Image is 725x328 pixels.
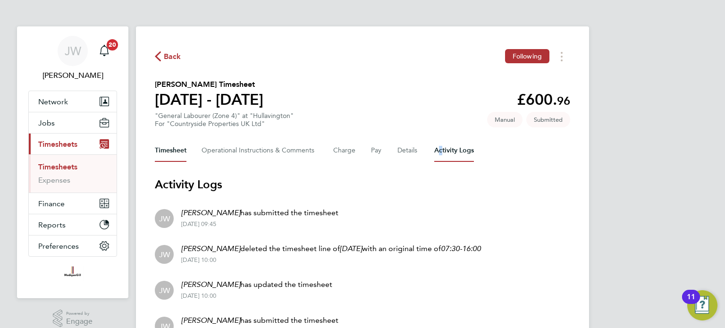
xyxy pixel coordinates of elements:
[107,39,118,50] span: 20
[181,243,481,254] p: deleted the timesheet line of with an original time of
[505,49,549,63] button: Following
[38,199,65,208] span: Finance
[53,310,93,328] a: Powered byEngage
[66,318,93,326] span: Engage
[155,139,186,162] button: Timesheet
[181,315,338,326] p: has submitted the timesheet
[397,139,419,162] button: Details
[181,280,240,289] em: [PERSON_NAME]
[29,235,117,256] button: Preferences
[517,91,570,109] app-decimal: £600.
[526,112,570,127] span: This timesheet is Submitted.
[434,139,474,162] button: Activity Logs
[29,134,117,154] button: Timesheets
[95,36,114,66] a: 20
[38,242,79,251] span: Preferences
[553,49,570,64] button: Timesheets Menu
[29,154,117,193] div: Timesheets
[687,290,717,320] button: Open Resource Center, 11 new notifications
[159,249,170,260] span: JW
[38,162,77,171] a: Timesheets
[487,112,523,127] span: This timesheet was manually created.
[65,45,81,57] span: JW
[28,70,117,81] span: Jack Williams
[38,118,55,127] span: Jobs
[557,94,570,108] span: 96
[340,244,362,253] em: [DATE]
[181,207,338,219] p: has submitted the timesheet
[159,285,170,295] span: JW
[687,297,695,309] div: 11
[155,209,174,228] div: Jack Williams
[155,281,174,300] div: Jack Williams
[155,90,263,109] h1: [DATE] - [DATE]
[181,256,481,264] div: [DATE] 10:00
[202,139,318,162] button: Operational Instructions & Comments
[333,139,356,162] button: Charge
[155,112,294,128] div: "General Labourer (Zone 4)" at "Hullavington"
[155,50,181,62] button: Back
[29,193,117,214] button: Finance
[441,244,481,253] em: 07:30-16:00
[371,139,382,162] button: Pay
[181,279,332,290] p: has updated the timesheet
[159,213,170,224] span: JW
[155,177,570,192] h3: Activity Logs
[155,120,294,128] div: For "Countryside Properties UK Ltd"
[28,266,117,281] a: Go to home page
[181,208,240,217] em: [PERSON_NAME]
[62,266,83,281] img: madigangill-logo-retina.png
[38,140,77,149] span: Timesheets
[181,244,240,253] em: [PERSON_NAME]
[164,51,181,62] span: Back
[38,97,68,106] span: Network
[29,112,117,133] button: Jobs
[38,220,66,229] span: Reports
[155,245,174,264] div: Jack Williams
[29,214,117,235] button: Reports
[66,310,93,318] span: Powered by
[17,26,128,298] nav: Main navigation
[181,316,240,325] em: [PERSON_NAME]
[181,292,332,300] div: [DATE] 10:00
[181,220,338,228] div: [DATE] 09:45
[513,52,542,60] span: Following
[28,36,117,81] a: JW[PERSON_NAME]
[155,79,263,90] h2: [PERSON_NAME] Timesheet
[38,176,70,185] a: Expenses
[29,91,117,112] button: Network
